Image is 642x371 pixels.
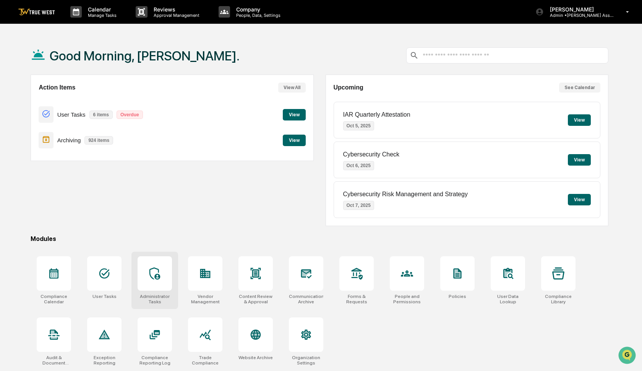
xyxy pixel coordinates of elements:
div: Administrator Tasks [138,294,172,304]
button: View [568,194,591,205]
p: Approval Management [148,13,203,18]
a: 🗄️Attestations [52,93,98,107]
span: Pylon [76,130,92,135]
div: Forms & Requests [339,294,374,304]
p: 6 items [89,111,113,119]
h2: Upcoming [334,84,363,91]
h2: Action Items [39,84,75,91]
a: View [283,136,306,143]
button: View All [278,83,306,93]
a: Powered byPylon [54,129,92,135]
p: Cybersecurity Check [343,151,400,158]
p: Archiving [57,137,81,143]
p: Cybersecurity Risk Management and Strategy [343,191,468,198]
div: Compliance Calendar [37,294,71,304]
div: Trade Compliance [188,355,222,366]
p: IAR Quarterly Attestation [343,111,410,118]
p: Oct 6, 2025 [343,161,374,170]
p: User Tasks [57,111,86,118]
p: Company [230,6,284,13]
a: 🔎Data Lookup [5,108,51,122]
div: Policies [449,294,466,299]
p: Calendar [82,6,120,13]
a: View [283,111,306,118]
p: Overdue [117,111,143,119]
div: Organization Settings [289,355,323,366]
div: Start new chat [26,59,125,66]
h1: Good Morning, [PERSON_NAME]. [50,48,240,63]
p: Reviews [148,6,203,13]
button: View [283,135,306,146]
iframe: Open customer support [618,346,638,366]
button: View [283,109,306,120]
p: How can we help? [8,16,139,28]
div: User Data Lookup [491,294,525,304]
div: Exception Reporting [87,355,122,366]
p: [PERSON_NAME] [544,6,615,13]
img: 1746055101610-c473b297-6a78-478c-a979-82029cc54cd1 [8,59,21,72]
div: Website Archive [238,355,273,360]
div: User Tasks [92,294,117,299]
button: Start new chat [130,61,139,70]
span: Data Lookup [15,111,48,119]
button: See Calendar [559,83,600,93]
div: Vendor Management [188,294,222,304]
button: View [568,154,591,166]
p: Admin • [PERSON_NAME] Asset Management [544,13,615,18]
div: 🗄️ [55,97,62,103]
div: 🔎 [8,112,14,118]
a: 🖐️Preclearance [5,93,52,107]
div: Compliance Library [541,294,576,304]
div: People and Permissions [390,294,424,304]
p: Manage Tasks [82,13,120,18]
div: We're available if you need us! [26,66,97,72]
div: Communications Archive [289,294,323,304]
div: 🖐️ [8,97,14,103]
div: Modules [31,235,608,242]
p: People, Data, Settings [230,13,284,18]
span: Preclearance [15,96,49,104]
div: Audit & Document Logs [37,355,71,366]
p: Oct 7, 2025 [343,201,374,210]
span: Attestations [63,96,95,104]
div: Content Review & Approval [238,294,273,304]
p: Oct 5, 2025 [343,121,374,130]
p: 924 items [84,136,113,145]
button: View [568,114,591,126]
img: logo [18,8,55,16]
div: Compliance Reporting Log [138,355,172,366]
